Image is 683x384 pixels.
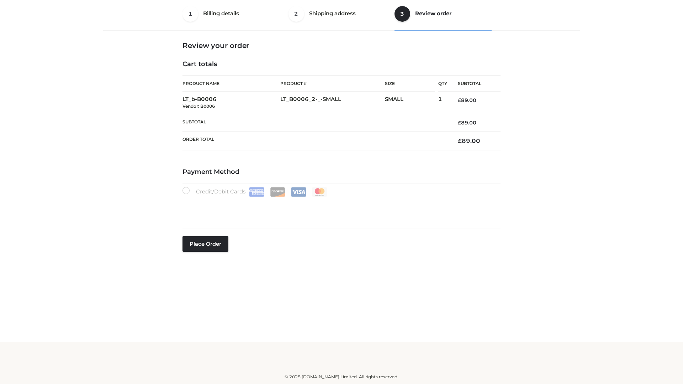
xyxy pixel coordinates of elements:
td: SMALL [385,92,438,114]
small: Vendor: B0006 [182,103,215,109]
span: £ [458,119,461,126]
bdi: 89.00 [458,137,480,144]
th: Subtotal [182,114,447,131]
label: Credit/Debit Cards [182,187,328,197]
td: LT_b-B0006 [182,92,280,114]
img: Amex [249,187,264,197]
img: Visa [291,187,306,197]
span: £ [458,137,462,144]
h4: Payment Method [182,168,501,176]
bdi: 89.00 [458,119,476,126]
th: Size [385,76,435,92]
iframe: Secure payment input frame [181,195,499,221]
th: Qty [438,75,447,92]
img: Mastercard [312,187,327,197]
span: £ [458,97,461,103]
h3: Review your order [182,41,501,50]
button: Place order [182,236,228,252]
img: Discover [270,187,285,197]
div: © 2025 [DOMAIN_NAME] Limited. All rights reserved. [106,373,577,380]
th: Subtotal [447,76,501,92]
th: Order Total [182,132,447,150]
h4: Cart totals [182,60,501,68]
td: LT_B0006_2-_-SMALL [280,92,385,114]
th: Product Name [182,75,280,92]
th: Product # [280,75,385,92]
td: 1 [438,92,447,114]
bdi: 89.00 [458,97,476,103]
